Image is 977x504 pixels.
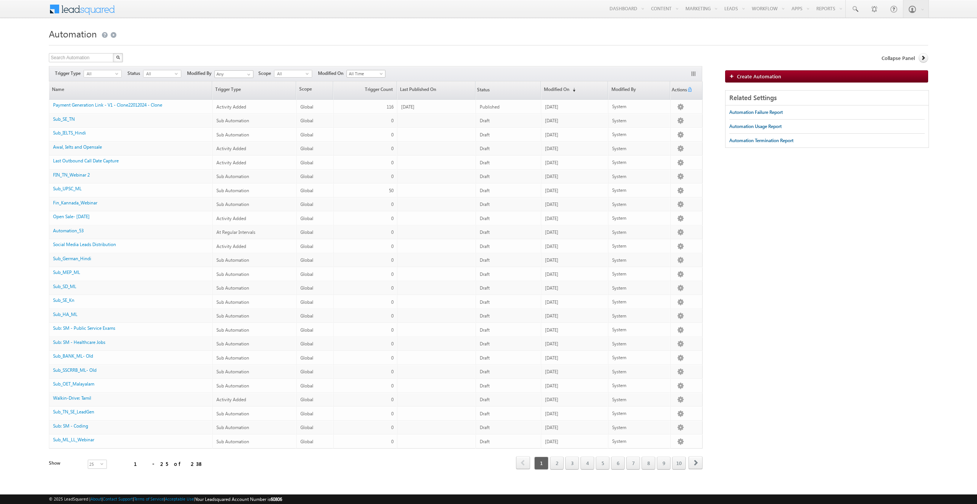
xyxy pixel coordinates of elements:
span: 50 [389,188,393,193]
span: All [143,70,175,77]
span: Sub Automation [216,257,249,263]
span: Global [300,104,313,110]
span: Draft [480,355,490,361]
span: Global [300,216,313,221]
span: Draft [480,411,490,416]
a: 9 [657,457,671,470]
span: 0 [391,271,393,277]
span: [DATE] [545,201,558,207]
div: System [612,131,666,138]
span: Draft [480,425,490,430]
div: 1 - 25 of 238 [134,459,203,468]
span: 0 [391,369,393,374]
a: Modified On(sorted descending) [541,81,608,99]
span: 60806 [271,496,282,502]
span: Global [300,327,313,333]
a: Sub: SM - Coding [53,423,88,429]
a: Sub_SD_ML [53,284,76,289]
a: 6 [611,457,625,470]
div: System [612,117,666,124]
span: [DATE] [545,118,558,123]
span: Sub Automation [216,327,249,333]
span: Sub Automation [216,285,249,291]
span: 0 [391,341,393,347]
span: Sub Automation [216,118,249,123]
span: prev [516,456,530,469]
div: System [612,340,666,347]
span: Trigger Type [55,70,84,77]
a: Last Published On [397,81,475,99]
a: Sub_BANK_ML- Old [53,353,93,359]
span: select [175,72,181,75]
span: Sub Automation [216,201,249,207]
a: Walkin-Drive: Tamil [53,395,91,401]
span: 0 [391,146,393,151]
div: System [612,368,666,375]
span: [DATE] [545,439,558,444]
span: Activity Added [216,104,246,110]
span: [DATE] [545,397,558,402]
img: Search [116,55,120,59]
span: Automation [49,28,97,40]
span: Sub Automation [216,132,249,138]
a: Awal, Ielts and Opensale [53,144,102,150]
span: [DATE] [545,299,558,305]
div: Show [49,460,82,467]
a: 5 [596,457,609,470]
a: Sub_SSCRRB_ML- Old [53,367,97,373]
span: Draft [480,397,490,402]
span: Draft [480,188,490,193]
a: 8 [642,457,655,470]
span: [DATE] [545,188,558,193]
span: Draft [480,132,490,138]
span: Global [300,173,313,179]
span: Activity Added [216,146,246,151]
img: add_icon.png [729,74,737,78]
span: 0 [391,216,393,221]
div: System [612,173,666,180]
span: select [115,72,121,75]
span: 0 [391,439,393,444]
span: 0 [391,355,393,361]
a: Terms of Service [134,496,164,501]
a: Fin_Kannada_Webinar [53,200,97,206]
a: Automation Termination Report [729,134,793,147]
span: Global [300,439,313,444]
span: Draft [480,201,490,207]
span: Scope [258,70,274,77]
span: Global [300,118,313,123]
span: Status [127,70,143,77]
span: Global [300,369,313,374]
span: All [84,70,115,77]
span: Global [300,425,313,430]
span: Activity Added [216,243,246,249]
a: Social Media Leads Distribution [53,241,116,247]
a: Sub_SE_Kn [53,297,74,303]
div: System [612,396,666,403]
span: Sub Automation [216,355,249,361]
span: [DATE] [545,243,558,249]
span: 116 [387,104,393,110]
span: [DATE] [545,341,558,347]
span: 0 [391,327,393,333]
span: Draft [480,160,490,165]
span: 0 [391,118,393,123]
span: [DATE] [545,229,558,235]
a: Sub_UPSC_ML [53,186,82,191]
div: System [612,410,666,417]
span: Draft [480,327,490,333]
span: Create Automation [737,73,781,79]
div: System [612,187,666,194]
span: Draft [480,216,490,221]
div: System [612,145,666,152]
span: [DATE] [401,104,414,110]
span: [DATE] [545,104,558,110]
span: 0 [391,299,393,305]
div: System [612,354,666,361]
span: Draft [480,439,490,444]
span: [DATE] [545,355,558,361]
span: [DATE] [545,271,558,277]
span: 0 [391,229,393,235]
span: 0 [391,173,393,179]
span: [DATE] [545,160,558,165]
